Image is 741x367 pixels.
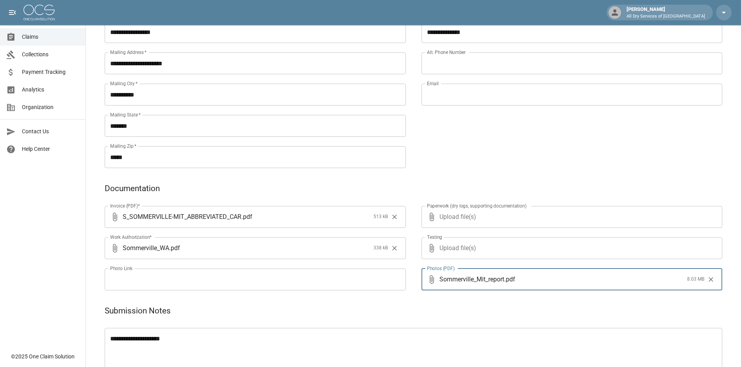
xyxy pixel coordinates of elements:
p: All Dry Services of [GEOGRAPHIC_DATA] [627,13,705,20]
span: Collections [22,50,79,59]
label: Alt. Phone Number [427,49,466,55]
span: . pdf [504,275,515,284]
label: Testing [427,234,442,240]
label: Email [427,80,439,87]
span: . pdf [169,243,180,252]
span: Sommerville_WA [123,243,169,252]
span: Organization [22,103,79,111]
div: [PERSON_NAME] [623,5,708,20]
span: Sommerville_Mit_report [439,275,504,284]
label: Paperwork (dry logs, supporting documentation) [427,202,527,209]
span: S_SOMMERVILLE-MIT_ABBREVIATED_CAR [123,212,241,221]
label: Work Authorization* [110,234,152,240]
button: Clear [389,211,400,223]
span: Upload file(s) [439,206,702,228]
button: Clear [389,242,400,254]
span: Upload file(s) [439,237,702,259]
label: Mailing Zip [110,143,137,149]
label: Photos (PDF) [427,265,455,272]
span: Claims [22,33,79,41]
label: Photo Link [110,265,132,272]
img: ocs-logo-white-transparent.png [23,5,55,20]
span: Payment Tracking [22,68,79,76]
label: Invoice (PDF)* [110,202,140,209]
span: Help Center [22,145,79,153]
span: Contact Us [22,127,79,136]
span: 8.03 MB [687,276,704,283]
span: Analytics [22,86,79,94]
label: Mailing State [110,111,141,118]
button: open drawer [5,5,20,20]
button: Clear [705,274,717,285]
span: . pdf [241,212,252,221]
div: © 2025 One Claim Solution [11,353,75,360]
label: Mailing City [110,80,138,87]
span: 338 kB [373,244,388,252]
label: Mailing Address [110,49,146,55]
span: 513 kB [373,213,388,221]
